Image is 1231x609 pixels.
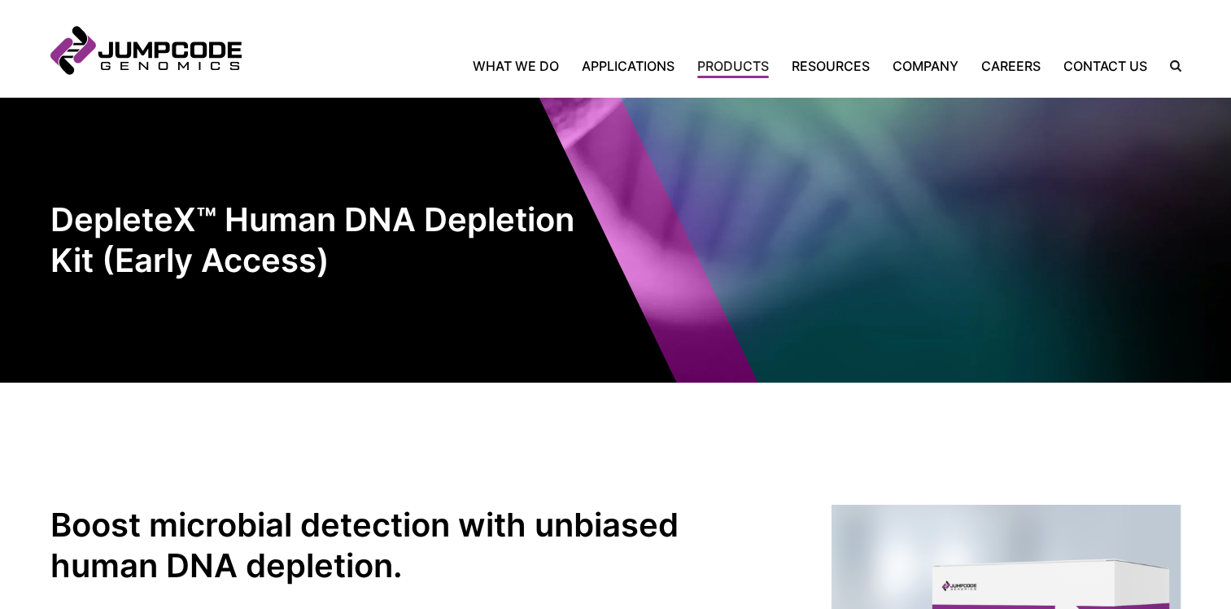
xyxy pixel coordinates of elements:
[780,56,881,76] a: Resources
[686,56,780,76] a: Products
[50,505,791,586] h2: Boost microbial detection with unbiased human DNA depletion.
[881,56,970,76] a: Company
[473,56,570,76] a: What We Do
[1159,60,1181,72] label: Search the site.
[570,56,686,76] a: Applications
[50,199,616,281] h1: DepleteX™ Human DNA Depletion Kit (Early Access)
[242,56,1159,76] nav: Primary Navigation
[1052,56,1159,76] a: Contact Us
[970,56,1052,76] a: Careers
